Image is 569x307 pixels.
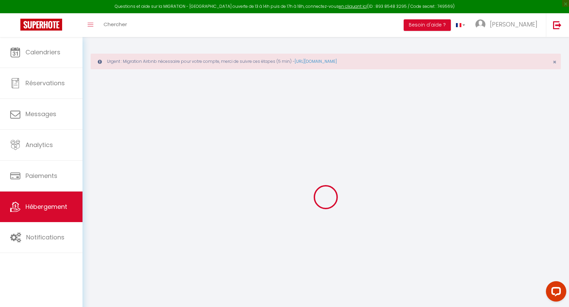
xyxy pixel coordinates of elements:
[91,54,561,69] div: Urgent : Migration Airbnb nécessaire pour votre compte, merci de suivre ces étapes (5 min) -
[475,19,485,30] img: ...
[26,233,65,241] span: Notifications
[25,141,53,149] span: Analytics
[25,48,60,56] span: Calendriers
[553,59,556,65] button: Close
[553,58,556,66] span: ×
[490,20,537,29] span: [PERSON_NAME]
[104,21,127,28] span: Chercher
[25,202,67,211] span: Hébergement
[25,171,57,180] span: Paiements
[295,58,337,64] a: [URL][DOMAIN_NAME]
[540,278,569,307] iframe: LiveChat chat widget
[98,13,132,37] a: Chercher
[20,19,62,31] img: Super Booking
[470,13,546,37] a: ... [PERSON_NAME]
[339,3,367,9] a: en cliquant ici
[25,79,65,87] span: Réservations
[553,21,562,29] img: logout
[404,19,451,31] button: Besoin d'aide ?
[25,110,56,118] span: Messages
